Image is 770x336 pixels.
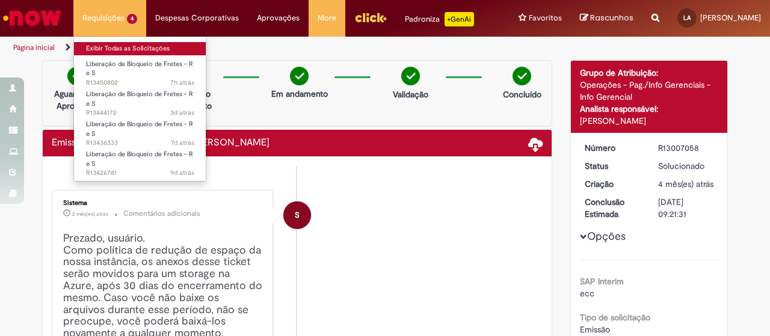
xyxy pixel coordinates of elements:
h2: Emissão/Devolução Encontro de Contas Fornecedor Histórico de tíquete [52,138,269,148]
ul: Trilhas de página [9,37,504,59]
div: Analista responsável: [580,103,719,115]
p: Em andamento [271,88,328,100]
time: 27/08/2025 08:48:35 [170,78,194,87]
span: S [295,201,300,230]
dt: Conclusão Estimada [576,196,650,220]
span: 3d atrás [170,108,194,117]
time: 27/06/2025 02:41:48 [72,210,108,218]
span: R13436333 [86,138,194,148]
img: ServiceNow [1,6,63,30]
div: 06/05/2025 10:21:27 [658,178,714,190]
time: 06/05/2025 10:21:27 [658,179,713,189]
span: Requisições [82,12,125,24]
span: Despesas Corporativas [155,12,239,24]
a: Aberto R13444172 : Liberação de Bloqueio de Fretes - R e S [74,88,206,114]
div: R13007058 [658,142,714,154]
div: Solucionado [658,160,714,172]
span: 7h atrás [170,78,194,87]
span: 4 mês(es) atrás [658,179,713,189]
ul: Requisições [73,36,206,182]
img: check-circle-green.png [401,67,420,85]
span: [PERSON_NAME] [700,13,761,23]
img: check-circle-green.png [67,67,86,85]
a: Aberto R13450802 : Liberação de Bloqueio de Fretes - R e S [74,58,206,84]
div: [DATE] 09:21:31 [658,196,714,220]
a: Aberto R13426781 : Liberação de Bloqueio de Fretes - R e S [74,148,206,174]
a: Exibir Todas as Solicitações [74,42,206,55]
img: check-circle-green.png [290,67,309,85]
span: R13450802 [86,78,194,88]
p: Concluído [503,88,541,100]
a: Rascunhos [580,13,633,24]
span: Favoritos [529,12,562,24]
span: 4 [127,14,137,24]
span: 2 mês(es) atrás [72,210,108,218]
time: 19/08/2025 08:11:09 [170,168,194,177]
small: Comentários adicionais [123,209,200,219]
span: 9d atrás [170,168,194,177]
span: R13444172 [86,108,194,118]
b: SAP Interim [580,276,624,287]
dt: Criação [576,178,650,190]
div: System [283,201,311,229]
div: Sistema [63,200,263,207]
span: ecc [580,288,594,299]
dt: Status [576,160,650,172]
span: Liberação de Bloqueio de Fretes - R e S [86,90,193,108]
time: 21/08/2025 13:40:20 [171,138,194,147]
p: Aguardando Aprovação [48,88,106,112]
span: LA [683,14,691,22]
a: Aberto R13436333 : Liberação de Bloqueio de Fretes - R e S [74,118,206,144]
span: 7d atrás [171,138,194,147]
img: click_logo_yellow_360x200.png [354,8,387,26]
div: Grupo de Atribuição: [580,67,719,79]
span: Rascunhos [590,12,633,23]
span: More [318,12,336,24]
p: +GenAi [445,12,474,26]
dt: Número [576,142,650,154]
img: check-circle-green.png [513,67,531,85]
span: Liberação de Bloqueio de Fretes - R e S [86,150,193,168]
div: Operações - Pag./Info Gerenciais - Info Gerencial [580,79,719,103]
span: Aprovações [257,12,300,24]
span: Liberação de Bloqueio de Fretes - R e S [86,60,193,78]
span: Liberação de Bloqueio de Fretes - R e S [86,120,193,138]
span: Emissão [580,324,610,335]
div: [PERSON_NAME] [580,115,719,127]
span: R13426781 [86,168,194,178]
div: Padroniza [405,12,474,26]
a: Página inicial [13,43,55,52]
p: Validação [393,88,428,100]
time: 25/08/2025 13:06:06 [170,108,194,117]
b: Tipo de solicitação [580,312,650,323]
